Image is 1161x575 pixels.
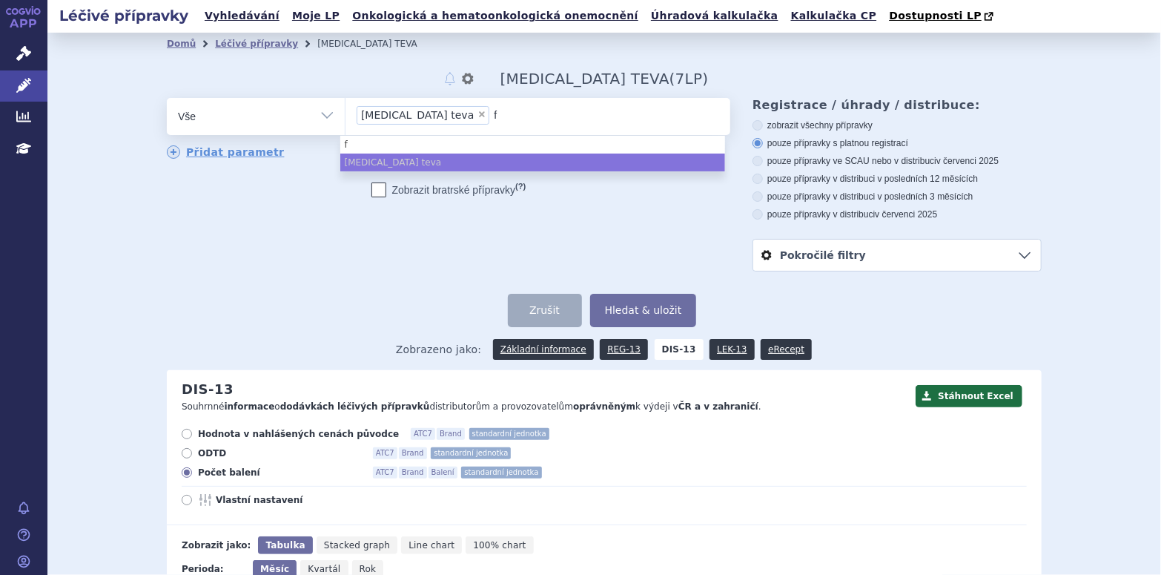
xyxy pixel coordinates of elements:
[884,6,1001,27] a: Dostupnosti LP
[167,39,196,49] a: Domů
[47,5,200,26] h2: Léčivé přípravky
[508,294,582,327] button: Zrušit
[399,447,427,459] span: Brand
[399,467,427,479] span: Brand
[709,339,754,360] a: LEK-13
[473,540,526,551] span: 100% chart
[515,182,526,191] abbr: (?)
[477,110,486,119] span: ×
[753,240,1041,271] a: Pokročilé filtry
[646,6,783,26] a: Úhradová kalkulačka
[469,428,549,440] span: standardní jednotka
[875,209,937,220] span: v červenci 2025
[225,401,275,412] strong: informace
[408,540,454,551] span: Line chart
[371,183,526,197] label: Zobrazit bratrské přípravky
[198,428,399,440] span: Hodnota v nahlášených cenách původce
[437,428,465,440] span: Brand
[761,339,812,360] a: eRecept
[600,339,648,360] a: REG-13
[655,339,704,360] strong: DIS-13
[936,156,999,166] span: v červenci 2025
[167,145,285,159] a: Přidat parametr
[200,6,284,26] a: Vyhledávání
[752,119,1042,131] label: zobrazit všechny přípravky
[288,6,344,26] a: Moje LP
[431,447,511,459] span: standardní jednotka
[752,98,1042,112] h3: Registrace / úhrady / distribuce:
[752,208,1042,220] label: pouze přípravky v distribuci
[411,428,435,440] span: ATC7
[916,385,1022,407] button: Stáhnout Excel
[494,105,509,124] input: [MEDICAL_DATA] teva
[752,173,1042,185] label: pouze přípravky v distribuci v posledních 12 měsících
[669,70,709,88] span: ( LP)
[182,536,251,554] div: Zobrazit jako:
[324,540,390,551] span: Stacked graph
[889,10,982,22] span: Dostupnosti LP
[752,155,1042,167] label: pouze přípravky ve SCAU nebo v distribuci
[787,6,881,26] a: Kalkulačka CP
[360,564,377,574] span: Rok
[590,294,697,327] button: Hledat & uložit
[573,401,635,412] strong: oprávněným
[493,339,594,360] a: Základní informace
[198,467,361,479] span: Počet balení
[675,70,685,88] span: 7
[678,401,758,412] strong: ČR a v zahraničí
[396,339,482,360] span: Zobrazeno jako:
[443,70,457,88] button: notifikace
[752,191,1042,203] label: pouze přípravky v distribuci v posledních 3 měsících
[340,136,725,154] li: f
[260,564,289,574] span: Měsíc
[373,467,397,479] span: ATC7
[461,467,541,479] span: standardní jednotka
[361,110,474,120] span: [MEDICAL_DATA] teva
[373,447,397,459] span: ATC7
[182,401,908,413] p: Souhrnné o distributorům a provozovatelům k výdeji v .
[317,33,437,55] li: Ferric Carboxymaltose TEVA
[500,70,669,88] span: Ferric Carboxymaltose TEVA
[752,137,1042,149] label: pouze přípravky s platnou registrací
[215,39,298,49] a: Léčivé přípravky
[198,447,361,459] span: ODTD
[216,494,379,506] span: Vlastní nastavení
[429,467,457,479] span: Balení
[265,540,305,551] span: Tabulka
[280,401,430,412] strong: dodávkách léčivých přípravků
[308,564,340,574] span: Kvartál
[348,6,643,26] a: Onkologická a hematoonkologická onemocnění
[182,381,234,398] h2: DIS-13
[460,70,475,88] button: nastavení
